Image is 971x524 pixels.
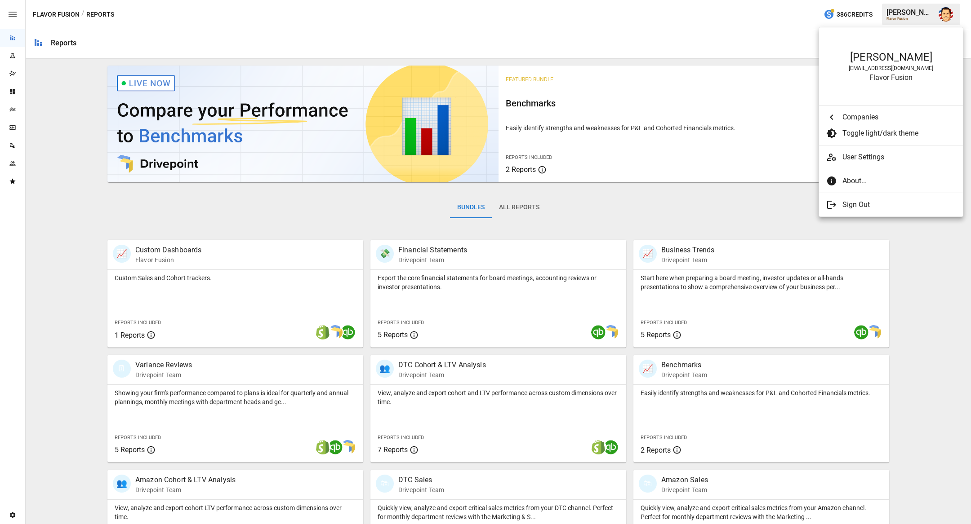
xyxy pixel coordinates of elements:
[828,51,954,63] div: [PERSON_NAME]
[842,152,956,163] span: User Settings
[842,112,956,123] span: Companies
[842,176,956,186] span: About...
[842,199,956,210] span: Sign Out
[828,65,954,71] div: [EMAIL_ADDRESS][DOMAIN_NAME]
[842,128,956,139] span: Toggle light/dark theme
[828,73,954,82] div: Flavor Fusion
